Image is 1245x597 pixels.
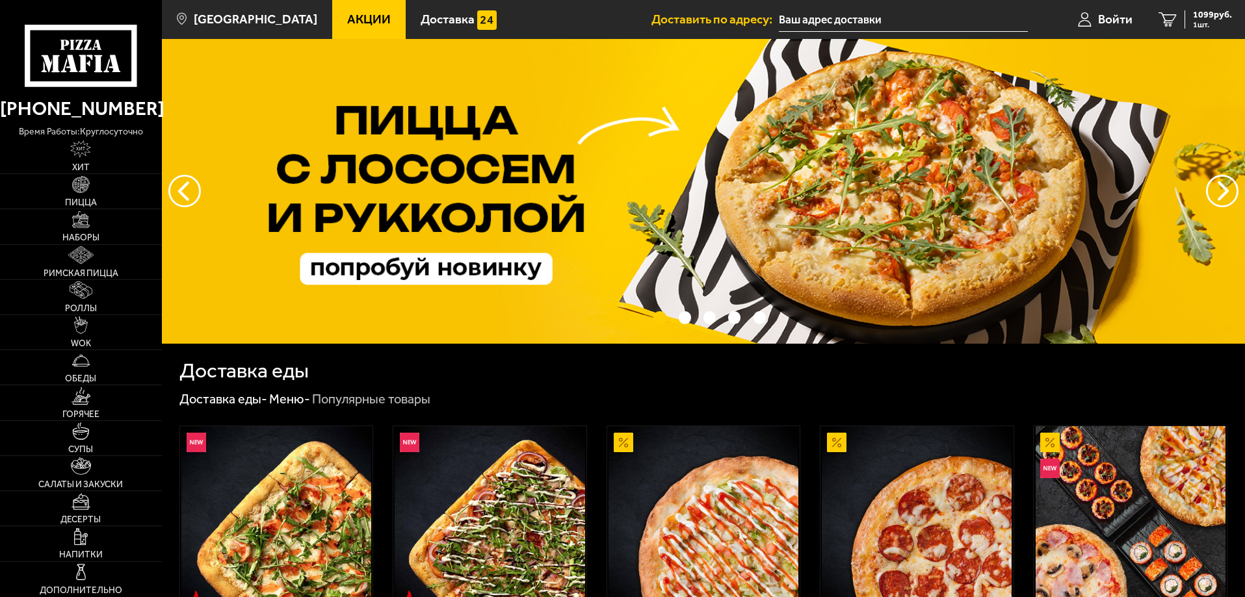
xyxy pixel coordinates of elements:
[68,445,93,454] span: Супы
[72,163,90,172] span: Хит
[679,311,691,324] button: точки переключения
[62,410,99,419] span: Горячее
[60,515,101,524] span: Десерты
[179,391,267,407] a: Доставка еды-
[71,339,91,348] span: WOK
[312,391,430,408] div: Популярные товары
[168,175,201,207] button: следующий
[194,13,317,25] span: [GEOGRAPHIC_DATA]
[269,391,310,407] a: Меню-
[65,374,96,383] span: Обеды
[653,311,666,324] button: точки переключения
[1193,21,1232,29] span: 1 шт.
[1040,459,1060,478] img: Новинка
[187,433,206,452] img: Новинка
[40,586,122,595] span: Дополнительно
[400,433,419,452] img: Новинка
[1040,433,1060,452] img: Акционный
[65,304,97,313] span: Роллы
[1206,175,1238,207] button: предыдущий
[614,433,633,452] img: Акционный
[65,198,97,207] span: Пицца
[1098,13,1133,25] span: Войти
[779,8,1028,32] input: Ваш адрес доставки
[827,433,846,452] img: Акционный
[703,311,716,324] button: точки переключения
[179,361,309,381] h1: Доставка еды
[477,10,497,30] img: 15daf4d41897b9f0e9f617042186c801.svg
[62,233,99,242] span: Наборы
[728,311,740,324] button: точки переключения
[1193,10,1232,19] span: 1099 руб.
[347,13,391,25] span: Акции
[651,13,779,25] span: Доставить по адресу:
[59,550,103,559] span: Напитки
[38,480,123,489] span: Салаты и закуски
[754,311,766,324] button: точки переключения
[44,269,118,278] span: Римская пицца
[421,13,475,25] span: Доставка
